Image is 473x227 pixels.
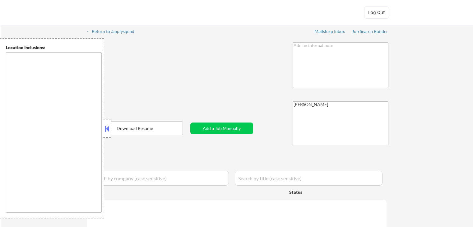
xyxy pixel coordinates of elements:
div: Status [289,186,343,197]
div: ← Return to /applysquad [86,29,140,34]
a: Mailslurp Inbox [314,29,345,35]
a: ← Return to /applysquad [86,29,140,35]
input: Search by title (case sensitive) [235,171,383,186]
div: Job Search Builder [352,29,388,34]
div: Mailslurp Inbox [314,29,345,34]
button: Download Resume [87,121,183,135]
button: Log Out [364,6,389,19]
div: Location Inclusions: [6,44,102,51]
input: Search by company (case sensitive) [89,171,229,186]
button: Add a Job Manually [190,123,253,134]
